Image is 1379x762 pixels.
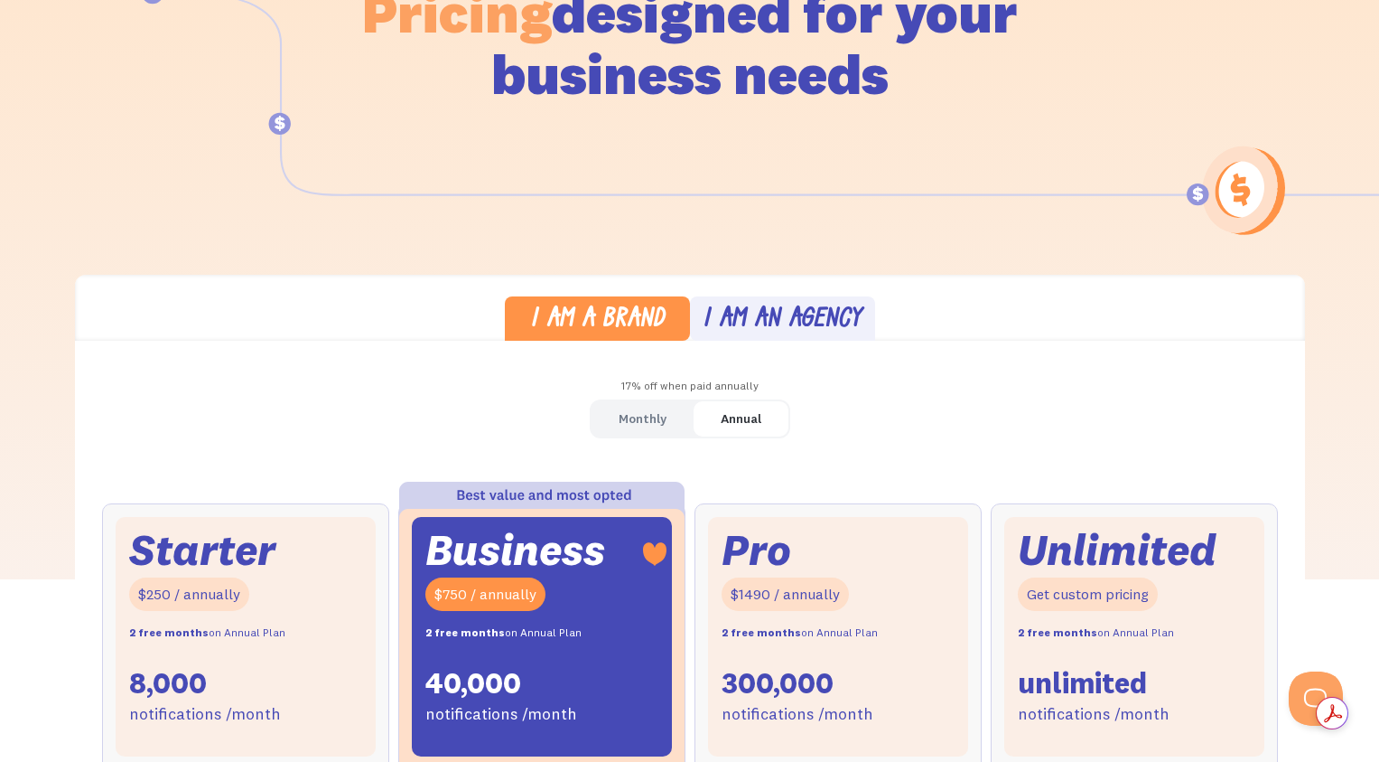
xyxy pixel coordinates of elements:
[1018,701,1169,728] div: notifications /month
[425,701,577,728] div: notifications /month
[425,626,505,639] strong: 2 free months
[129,664,207,702] div: 8,000
[129,578,249,611] div: $250 / annually
[619,406,666,432] div: Monthly
[722,664,834,702] div: 300,000
[425,620,582,646] div: on Annual Plan
[425,531,605,569] div: Business
[129,701,281,728] div: notifications /month
[129,620,285,646] div: on Annual Plan
[425,664,521,702] div: 40,000
[1289,672,1343,726] iframe: Toggle Customer Support
[425,578,545,611] div: $750 / annually
[75,373,1305,400] div: 17% off when paid annually
[129,626,209,639] strong: 2 free months
[722,531,791,569] div: Pro
[722,701,873,728] div: notifications /month
[1018,531,1216,569] div: Unlimited
[722,620,878,646] div: on Annual Plan
[1018,578,1158,611] div: Get custom pricing
[703,307,862,334] div: I am an agency
[1018,620,1174,646] div: on Annual Plan
[722,578,849,611] div: $1490 / annually
[721,406,761,432] div: Annual
[129,531,275,569] div: Starter
[722,626,801,639] strong: 2 free months
[1018,664,1147,702] div: unlimited
[1018,626,1097,639] strong: 2 free months
[530,307,665,334] div: I am a brand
